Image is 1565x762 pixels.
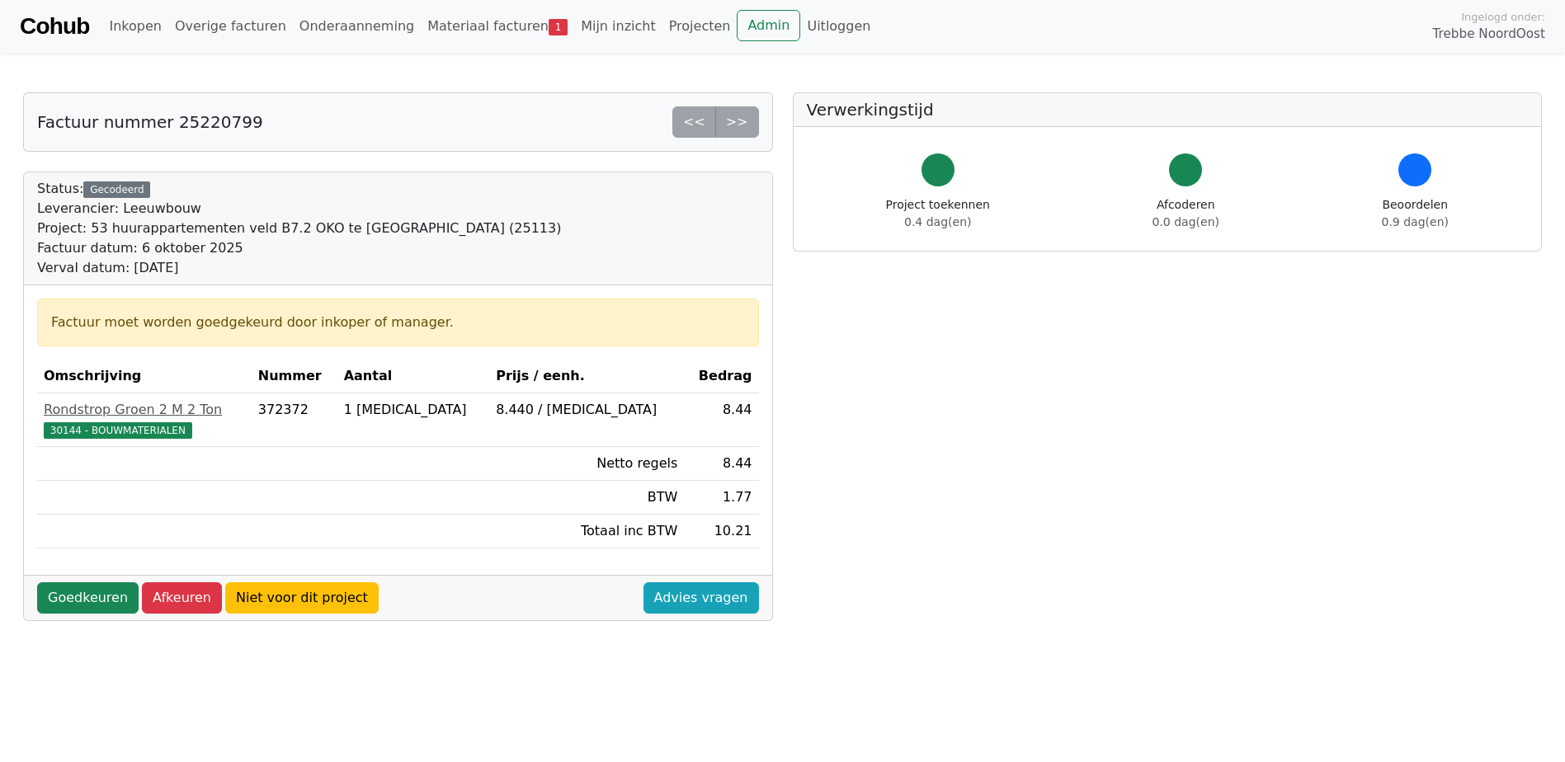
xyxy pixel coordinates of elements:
td: 372372 [252,393,337,447]
span: 0.0 dag(en) [1153,215,1219,228]
th: Nummer [252,360,337,393]
a: Mijn inzicht [574,10,662,43]
div: 1 [MEDICAL_DATA] [344,400,483,420]
a: Goedkeuren [37,582,139,614]
div: Status: [37,179,561,278]
div: Project toekennen [886,196,990,231]
th: Omschrijving [37,360,252,393]
a: Inkopen [102,10,167,43]
span: Trebbe NoordOost [1433,25,1545,44]
div: Factuur datum: 6 oktober 2025 [37,238,561,258]
a: Advies vragen [643,582,759,614]
td: BTW [489,481,684,515]
a: Cohub [20,7,89,46]
a: Admin [737,10,800,41]
div: Project: 53 huurappartementen veld B7.2 OKO te [GEOGRAPHIC_DATA] (25113) [37,219,561,238]
h5: Factuur nummer 25220799 [37,112,263,132]
div: Afcoderen [1153,196,1219,231]
span: Ingelogd onder: [1461,9,1545,25]
a: Niet voor dit project [225,582,379,614]
td: 8.44 [684,393,758,447]
div: Rondstrop Groen 2 M 2 Ton [44,400,245,420]
div: Leverancier: Leeuwbouw [37,199,561,219]
td: 8.44 [684,447,758,481]
span: 1 [549,19,568,35]
a: Onderaanneming [293,10,421,43]
td: Netto regels [489,447,684,481]
td: 10.21 [684,515,758,548]
a: Afkeuren [142,582,222,614]
td: Totaal inc BTW [489,515,684,548]
th: Prijs / eenh. [489,360,684,393]
h5: Verwerkingstijd [807,100,1529,120]
a: Materiaal facturen1 [421,10,574,43]
a: Uitloggen [800,10,877,43]
th: Aantal [337,360,490,393]
td: 1.77 [684,481,758,515]
div: Gecodeerd [83,181,150,198]
th: Bedrag [684,360,758,393]
a: Projecten [662,10,738,43]
div: 8.440 / [MEDICAL_DATA] [496,400,677,420]
a: Overige facturen [168,10,293,43]
span: 0.4 dag(en) [904,215,971,228]
a: Rondstrop Groen 2 M 2 Ton30144 - BOUWMATERIALEN [44,400,245,440]
div: Beoordelen [1382,196,1449,231]
div: Factuur moet worden goedgekeurd door inkoper of manager. [51,313,745,332]
div: Verval datum: [DATE] [37,258,561,278]
span: 30144 - BOUWMATERIALEN [44,422,192,439]
span: 0.9 dag(en) [1382,215,1449,228]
